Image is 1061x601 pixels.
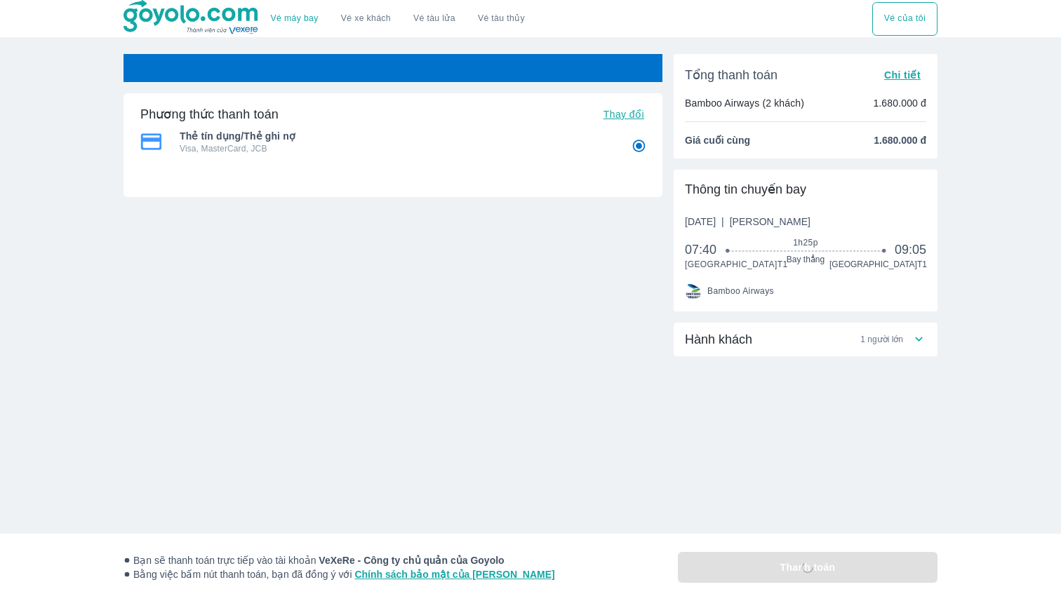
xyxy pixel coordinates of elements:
a: Vé tàu lửa [402,2,467,36]
span: Giá cuối cùng [685,133,750,147]
strong: VeXeRe - Công ty chủ quản của Goyolo [319,555,504,566]
span: [DATE] [685,215,810,229]
a: Vé xe khách [341,13,391,24]
div: Thẻ tín dụng/Thẻ ghi nợThẻ tín dụng/Thẻ ghi nợVisa, MasterCard, JCB [140,125,646,158]
a: Chính sách bảo mật của [PERSON_NAME] [354,569,554,580]
h6: Phương thức thanh toán [140,106,279,123]
span: Bạn sẽ thanh toán trực tiếp vào tài khoản [124,553,555,567]
span: 07:40 [685,241,728,258]
span: 1.680.000 đ [874,133,926,147]
div: Thông tin chuyến bay [685,181,926,198]
button: Vé tàu thủy [467,2,536,36]
span: Bằng việc bấm nút thanh toán, bạn đã đồng ý với [124,567,555,581]
span: Chi tiết [884,69,921,81]
span: Thay đổi [603,109,644,120]
button: Vé của tôi [872,2,937,36]
span: [PERSON_NAME] [730,216,810,227]
span: 1 người lớn [860,334,903,345]
img: Thẻ tín dụng/Thẻ ghi nợ [140,133,161,150]
span: | [721,216,724,227]
div: choose transportation mode [260,2,536,36]
div: choose transportation mode [872,2,937,36]
span: Bay thẳng [728,254,883,265]
span: Bamboo Airways [707,285,774,297]
span: Hành khách [685,331,752,348]
span: 09:05 [895,241,926,258]
button: Thay đổi [598,104,650,124]
button: Chi tiết [879,65,926,85]
span: Thẻ tín dụng/Thẻ ghi nợ [180,129,612,143]
p: Bamboo Airways (2 khách) [685,96,804,110]
a: Vé máy bay [271,13,319,24]
p: Visa, MasterCard, JCB [180,143,612,154]
span: [GEOGRAPHIC_DATA] T1 [829,259,926,270]
div: Hành khách1 người lớn [674,323,937,356]
p: 1.680.000 đ [873,96,926,110]
span: Tổng thanh toán [685,67,778,83]
span: 1h25p [728,237,883,248]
